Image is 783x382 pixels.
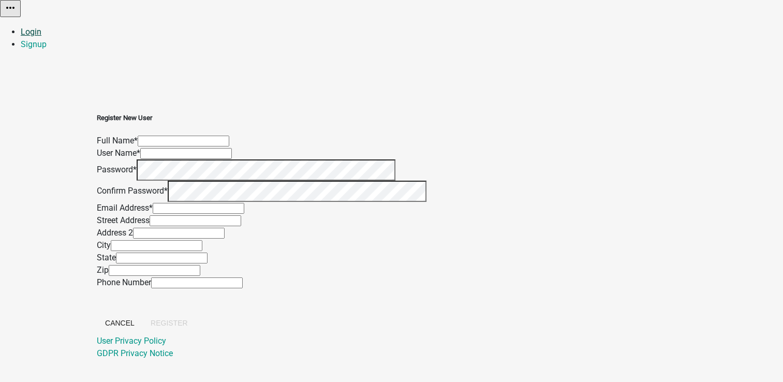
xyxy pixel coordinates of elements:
[97,314,143,332] button: Cancel
[151,319,188,327] span: Register
[21,39,47,49] a: Signup
[142,314,196,332] button: Register
[97,203,153,213] label: Email Address
[21,27,41,37] a: Login
[97,113,426,123] h5: Register New User
[97,228,133,238] label: Address 2
[97,136,138,145] label: Full Name
[97,277,151,287] label: Phone Number
[97,165,137,174] label: Password
[97,148,140,158] label: User Name
[97,215,150,225] label: Street Address
[97,265,109,275] label: Zip
[97,240,111,250] label: City
[97,186,168,196] label: Confirm Password
[97,348,173,358] a: GDPR Privacy Notice
[97,253,116,262] label: State
[4,2,17,14] i: more_horiz
[97,336,166,346] a: User Privacy Policy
